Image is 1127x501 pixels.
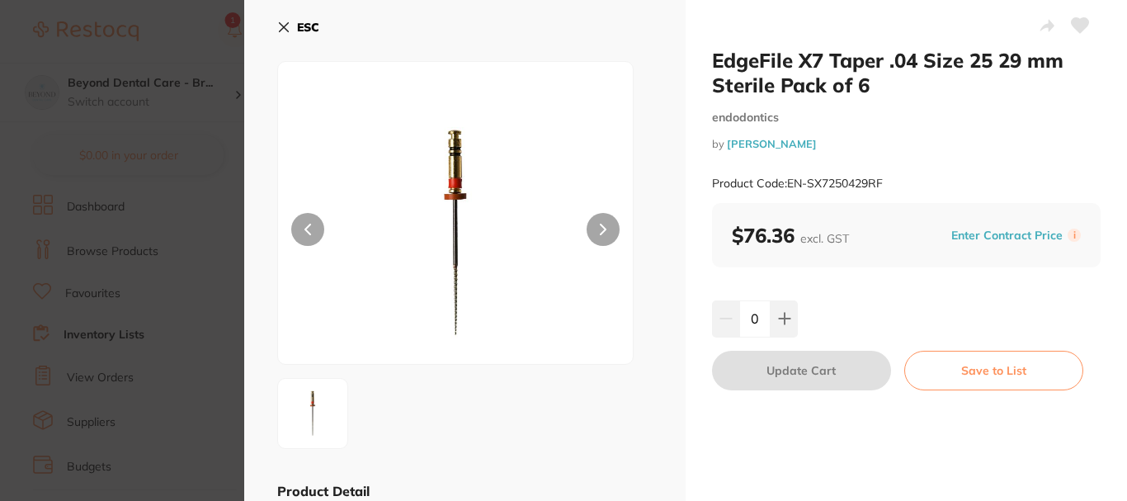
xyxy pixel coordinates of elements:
[712,48,1101,97] h2: EdgeFile X7 Taper .04 Size 25 29 mm Sterile Pack of 6
[297,20,319,35] b: ESC
[712,111,1101,125] small: endodontics
[800,231,849,246] span: excl. GST
[732,223,849,248] b: $76.36
[712,351,891,390] button: Update Cart
[277,483,370,499] b: Product Detail
[712,177,883,191] small: Product Code: EN-SX7250429RF
[1068,229,1081,242] label: i
[946,228,1068,243] button: Enter Contract Price
[727,137,817,150] a: [PERSON_NAME]
[277,13,319,41] button: ESC
[349,103,562,364] img: UkYuanBn
[283,384,342,443] img: UkYuanBn
[904,351,1083,390] button: Save to List
[712,138,1101,150] small: by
